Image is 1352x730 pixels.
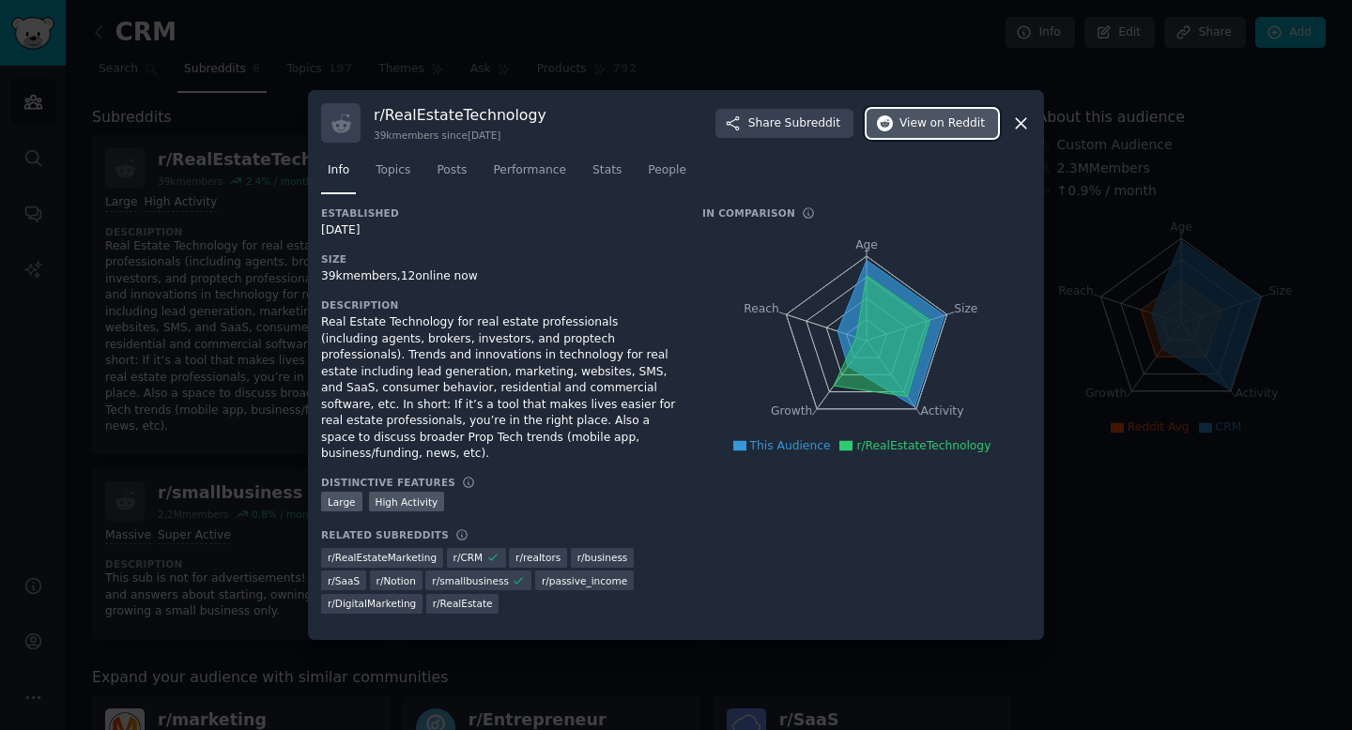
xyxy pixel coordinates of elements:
[369,156,417,194] a: Topics
[702,206,795,220] h3: In Comparison
[771,405,812,418] tspan: Growth
[376,162,410,179] span: Topics
[321,268,676,285] div: 39k members, 12 online now
[515,551,561,564] span: r/ realtors
[748,115,840,132] span: Share
[493,162,566,179] span: Performance
[921,405,964,418] tspan: Activity
[453,551,484,564] span: r/ CRM
[321,206,676,220] h3: Established
[785,115,840,132] span: Subreddit
[321,252,676,266] h3: Size
[328,574,360,587] span: r/ SaaS
[321,492,362,511] div: Large
[867,109,998,139] button: Viewon Reddit
[856,439,991,452] span: r/RealEstateTechnology
[433,597,493,610] span: r/ RealEstate
[432,574,509,587] span: r/ smallbusiness
[321,298,676,312] h3: Description
[648,162,686,179] span: People
[374,105,546,125] h3: r/ RealEstateTechnology
[586,156,628,194] a: Stats
[641,156,693,194] a: People
[430,156,473,194] a: Posts
[750,439,831,452] span: This Audience
[542,574,627,587] span: r/ passive_income
[374,129,546,142] div: 39k members since [DATE]
[321,528,449,541] h3: Related Subreddits
[899,115,985,132] span: View
[954,302,977,315] tspan: Size
[328,551,437,564] span: r/ RealEstateMarketing
[486,156,573,194] a: Performance
[321,476,455,489] h3: Distinctive Features
[437,162,467,179] span: Posts
[328,597,416,610] span: r/ DigitalMarketing
[855,238,878,251] tspan: Age
[744,302,779,315] tspan: Reach
[376,574,416,587] span: r/ Notion
[369,492,445,511] div: High Activity
[321,156,356,194] a: Info
[930,115,985,132] span: on Reddit
[321,314,676,463] div: Real Estate Technology for real estate professionals (including agents, brokers, investors, and p...
[592,162,622,179] span: Stats
[321,222,676,239] div: [DATE]
[328,162,349,179] span: Info
[577,551,628,564] span: r/ business
[715,109,853,139] button: ShareSubreddit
